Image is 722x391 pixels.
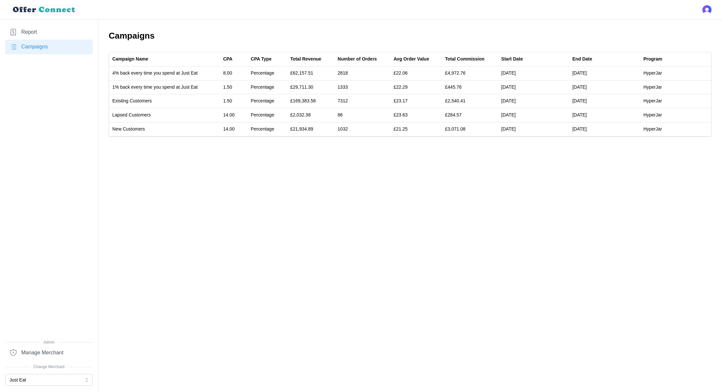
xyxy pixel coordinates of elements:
[569,122,640,136] td: [DATE]
[501,56,523,63] div: Start Date
[248,122,287,136] td: Percentage
[334,66,390,80] td: 2818
[220,80,247,94] td: 1.50
[248,94,287,108] td: Percentage
[390,94,442,108] td: £23.17
[220,122,247,136] td: 14.00
[251,56,272,63] div: CPA Type
[334,108,390,122] td: 86
[109,66,220,80] td: 4% back every time you spend at Just Eat
[334,122,390,136] td: 1032
[390,66,442,80] td: £22.06
[442,94,498,108] td: £2,540.41
[442,122,498,136] td: £3,071.08
[445,56,484,63] div: Total Commission
[220,66,247,80] td: 8.00
[109,94,220,108] td: Existing Customers
[498,80,569,94] td: [DATE]
[442,80,498,94] td: £445.76
[220,108,247,122] td: 14.00
[569,94,640,108] td: [DATE]
[248,66,287,80] td: Percentage
[390,80,442,94] td: £22.29
[390,122,442,136] td: £21.25
[640,94,711,108] td: HyperJar
[640,108,711,122] td: HyperJar
[287,122,334,136] td: £21,934.89
[442,108,498,122] td: £284.57
[287,66,334,80] td: £62,157.51
[498,122,569,136] td: [DATE]
[21,28,37,36] span: Report
[109,108,220,122] td: Lapsed Customers
[640,80,711,94] td: HyperJar
[334,80,390,94] td: 1333
[287,108,334,122] td: £2,032.38
[220,94,247,108] td: 1.50
[248,80,287,94] td: Percentage
[572,56,592,63] div: End Date
[21,349,64,357] span: Manage Merchant
[569,80,640,94] td: [DATE]
[109,30,712,42] h2: Campaigns
[702,5,712,14] img: 's logo
[287,80,334,94] td: £29,711.30
[290,56,321,63] div: Total Revenue
[5,345,93,360] a: Manage Merchant
[643,56,662,63] div: Program
[338,56,377,63] div: Number of Orders
[442,66,498,80] td: £4,972.76
[334,94,390,108] td: 7312
[640,122,711,136] td: HyperJar
[5,40,93,54] a: Campaigns
[109,122,220,136] td: New Customers
[702,5,712,14] button: Open user button
[5,364,93,370] span: Change Merchant
[5,339,93,346] span: Admin
[498,94,569,108] td: [DATE]
[569,66,640,80] td: [DATE]
[390,108,442,122] td: £23.63
[287,94,334,108] td: £169,383.58
[112,56,148,63] div: Campaign Name
[10,4,79,15] img: loyalBe Logo
[248,108,287,122] td: Percentage
[5,374,93,386] button: Just Eat
[5,25,93,40] a: Report
[498,66,569,80] td: [DATE]
[498,108,569,122] td: [DATE]
[21,43,48,51] span: Campaigns
[394,56,429,63] div: Avg Order Value
[640,66,711,80] td: HyperJar
[223,56,232,63] div: CPA
[569,108,640,122] td: [DATE]
[109,80,220,94] td: 1% back every time you spend at Just Eat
